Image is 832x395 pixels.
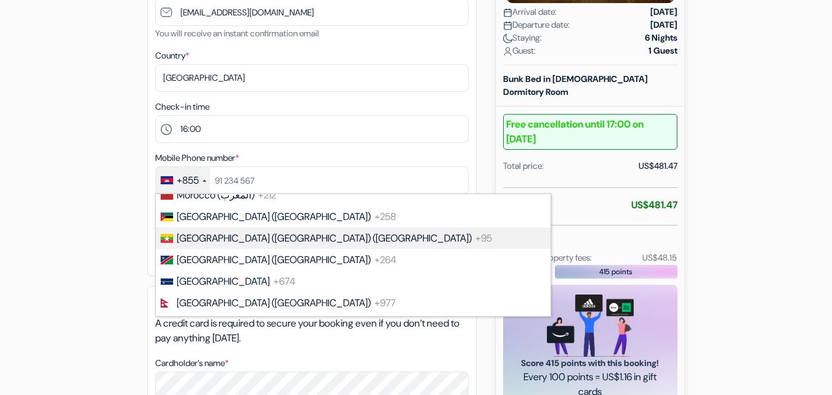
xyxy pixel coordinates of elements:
span: +212 [258,189,276,202]
img: calendar.svg [503,8,512,17]
b: Bunk Bed in [DEMOGRAPHIC_DATA] Dormitory Room [503,73,648,97]
span: [GEOGRAPHIC_DATA] ([GEOGRAPHIC_DATA]) [177,296,371,309]
span: Guest: [503,44,536,57]
small: You will receive an instant confirmation email [155,28,319,39]
small: US$48.15 [642,252,677,263]
strong: [DATE] [650,18,677,31]
p: A credit card is required to secure your booking even if you don’t need to pay anything [DATE]. [155,316,469,346]
img: calendar.svg [503,21,512,30]
span: +95 [475,232,492,245]
div: Cambodia (កម្ពុជា): +855 [156,167,210,193]
span: 415 points [599,266,632,277]
span: +258 [374,210,396,223]
span: Staying: [503,31,542,44]
span: Departure date: [503,18,570,31]
div: +855 [177,173,199,188]
img: user_icon.svg [503,47,512,56]
img: gift_card_hero_new.png [547,295,634,357]
span: +977 [374,296,395,309]
strong: 6 Nights [645,31,677,44]
span: [GEOGRAPHIC_DATA] ([GEOGRAPHIC_DATA]) [177,210,371,223]
input: 91 234 567 [155,166,469,194]
div: Total price: [503,160,544,173]
label: Mobile Phone number [155,152,239,165]
span: +264 [374,253,397,266]
div: US$481.47 [639,160,677,173]
strong: 1 Guest [648,44,677,57]
strong: [DATE] [650,6,677,18]
span: [GEOGRAPHIC_DATA] ([GEOGRAPHIC_DATA]) ([GEOGRAPHIC_DATA]) [177,232,472,245]
label: Check-in time [155,100,209,113]
strong: US$481.47 [631,198,677,211]
span: [GEOGRAPHIC_DATA] [177,275,270,288]
label: Country [155,49,189,62]
img: moon.svg [503,34,512,43]
label: Cardholder’s name [155,357,228,370]
span: Score 415 points with this booking! [518,357,663,370]
span: +674 [273,275,296,288]
span: [GEOGRAPHIC_DATA] ([GEOGRAPHIC_DATA]) [177,253,371,266]
span: Morocco (‫المغرب‬‎) [177,189,254,202]
ul: List of countries [155,193,551,317]
b: Free cancellation until 17:00 on [DATE] [503,114,677,150]
span: Arrival date: [503,6,557,18]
